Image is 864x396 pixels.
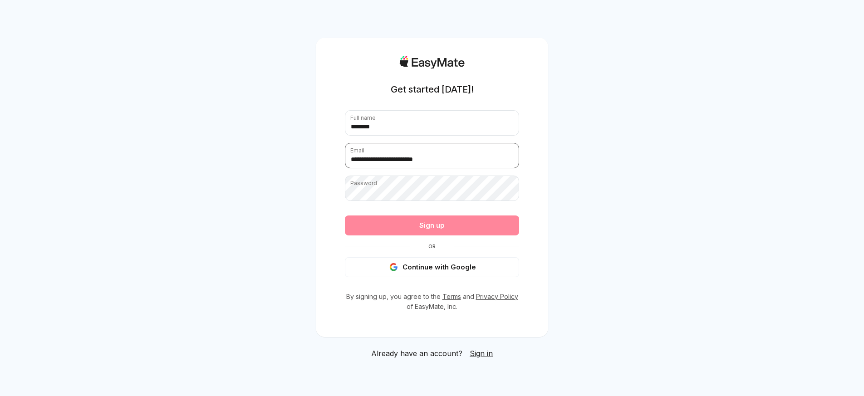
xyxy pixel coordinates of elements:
[470,349,493,358] span: Sign in
[470,348,493,359] a: Sign in
[345,292,519,312] p: By signing up, you agree to the and of EasyMate, Inc.
[371,348,462,359] span: Already have an account?
[442,293,461,300] a: Terms
[410,243,454,250] span: Or
[391,83,474,96] h1: Get started [DATE]!
[345,257,519,277] button: Continue with Google
[476,293,518,300] a: Privacy Policy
